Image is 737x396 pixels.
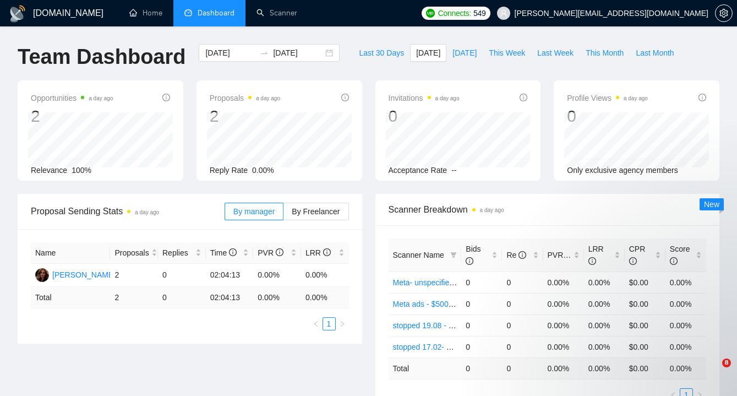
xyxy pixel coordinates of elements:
[210,166,248,175] span: Reply Rate
[502,336,543,357] td: 0
[135,209,159,215] time: a day ago
[206,287,254,308] td: 02:04:13
[114,247,149,259] span: Proposals
[273,47,323,59] input: End date
[198,8,234,18] span: Dashboard
[389,166,447,175] span: Acceptance Rate
[410,44,446,62] button: [DATE]
[537,47,574,59] span: Last Week
[629,257,637,265] span: info-circle
[629,245,646,265] span: CPR
[466,245,481,265] span: Bids
[256,8,297,18] a: searchScanner
[258,248,283,257] span: PVR
[256,95,280,101] time: a day ago
[393,343,604,351] a: stopped 17.02- Meta ads - ecommerce/cases/ hook- ROAS3+
[35,270,116,279] a: IK[PERSON_NAME]
[461,293,502,314] td: 0
[206,264,254,287] td: 02:04:13
[448,247,459,263] span: filter
[301,287,349,308] td: 0.00 %
[543,272,584,293] td: 0.00%
[531,44,580,62] button: Last Week
[715,9,733,18] a: setting
[624,95,648,101] time: a day ago
[670,257,678,265] span: info-circle
[665,272,706,293] td: 0.00%
[260,48,269,57] span: swap-right
[359,47,404,59] span: Last 30 Days
[31,91,113,105] span: Opportunities
[567,106,648,127] div: 0
[665,357,706,379] td: 0.00 %
[158,287,206,308] td: 0
[588,245,604,265] span: LRR
[323,318,335,330] a: 1
[452,47,477,59] span: [DATE]
[480,207,504,213] time: a day ago
[393,321,637,330] a: stopped 19.08 - Meta ads - LeadGen/cases/ hook - tripled leads- $500+
[393,251,444,259] span: Scanner Name
[253,287,301,308] td: 0.00 %
[31,242,110,264] th: Name
[229,248,237,256] span: info-circle
[89,95,113,101] time: a day ago
[31,287,110,308] td: Total
[451,166,456,175] span: --
[353,44,410,62] button: Last 30 Days
[543,357,584,379] td: 0.00 %
[31,166,67,175] span: Relevance
[584,272,625,293] td: 0.00%
[309,317,323,330] li: Previous Page
[210,106,280,127] div: 2
[625,357,665,379] td: $ 0.00
[483,44,531,62] button: This Week
[393,300,559,308] a: Meta ads - $500+/$30+ - Feedback+/cost1k+ -AI
[341,94,349,101] span: info-circle
[9,5,26,23] img: logo
[336,317,349,330] button: right
[636,47,674,59] span: Last Month
[700,359,726,385] iframe: Intercom live chat
[233,207,275,216] span: By manager
[567,91,648,105] span: Profile Views
[698,94,706,101] span: info-circle
[502,314,543,336] td: 0
[31,106,113,127] div: 2
[210,248,237,257] span: Time
[31,204,225,218] span: Proposal Sending Stats
[323,317,336,330] li: 1
[110,287,158,308] td: 2
[588,257,596,265] span: info-circle
[489,47,525,59] span: This Week
[389,357,462,379] td: Total
[205,47,255,59] input: Start date
[435,95,460,101] time: a day ago
[473,7,485,19] span: 549
[416,47,440,59] span: [DATE]
[506,251,526,259] span: Re
[715,4,733,22] button: setting
[461,336,502,357] td: 0
[500,9,507,17] span: user
[18,44,185,70] h1: Team Dashboard
[313,321,319,327] span: left
[502,272,543,293] td: 0
[446,44,483,62] button: [DATE]
[158,242,206,264] th: Replies
[301,264,349,287] td: 0.00%
[389,91,460,105] span: Invitations
[548,251,574,259] span: PVR
[586,47,624,59] span: This Month
[336,317,349,330] li: Next Page
[276,248,283,256] span: info-circle
[520,94,527,101] span: info-circle
[253,264,301,287] td: 0.00%
[72,166,91,175] span: 100%
[670,245,690,265] span: Score
[129,8,162,18] a: homeHome
[393,278,511,287] a: Meta- unspecified - Feedback+ -AI
[722,359,731,367] span: 8
[461,357,502,379] td: 0
[162,247,193,259] span: Replies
